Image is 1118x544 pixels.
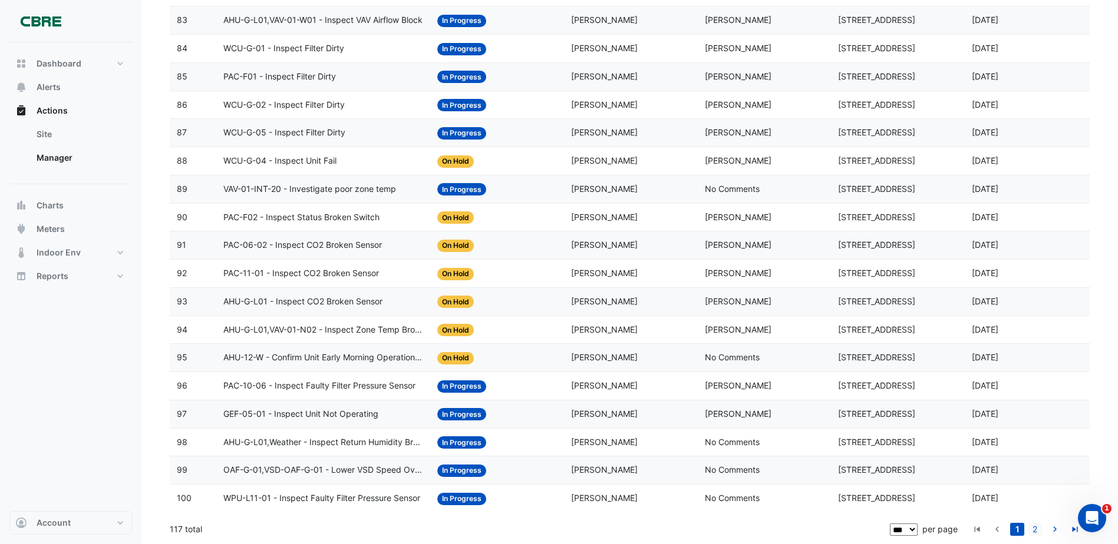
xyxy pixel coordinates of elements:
span: [PERSON_NAME] [571,15,638,25]
span: PAC-10-06 - Inspect Faulty Filter Pressure Sensor [223,379,415,393]
span: Dashboard [37,58,81,69]
span: [STREET_ADDRESS] [838,184,915,194]
span: [STREET_ADDRESS] [838,240,915,250]
span: [PERSON_NAME] [571,409,638,419]
span: [PERSON_NAME] [571,43,638,53]
span: [STREET_ADDRESS] [838,380,915,390]
span: No Comments [705,352,760,362]
li: page 1 [1008,523,1026,536]
app-icon: Charts [15,200,27,211]
span: [STREET_ADDRESS] [838,268,915,278]
app-icon: Indoor Env [15,247,27,258]
span: AHU-G-L01,VAV-01-W01 - Inspect VAV Airflow Block [223,14,423,27]
a: go to first page [970,523,984,536]
span: In Progress [437,380,486,393]
span: [PERSON_NAME] [705,409,771,419]
span: [PERSON_NAME] [571,437,638,447]
span: [PERSON_NAME] [705,127,771,137]
span: GEF-05-01 - Inspect Unit Not Operating [223,407,378,421]
span: No Comments [705,493,760,503]
span: AHU-G-L01,VAV-01-N02 - Inspect Zone Temp Broken Sensor [223,323,423,337]
button: Alerts [9,75,132,99]
span: 2025-08-11T13:37:53.634 [972,127,998,137]
span: WCU-G-02 - Inspect Filter Dirty [223,98,345,112]
span: [PERSON_NAME] [571,127,638,137]
span: [PERSON_NAME] [571,352,638,362]
img: Company Logo [14,9,67,33]
span: [PERSON_NAME] [571,493,638,503]
span: Account [37,517,71,529]
span: 2025-07-14T10:57:01.429 [972,324,998,334]
span: On Hold [437,296,474,308]
span: On Hold [437,268,474,280]
span: 2025-07-07T11:01:25.650 [972,409,998,419]
span: [STREET_ADDRESS] [838,155,915,165]
span: 2025-08-11T13:38:29.768 [972,15,998,25]
span: AHU-12-W - Confirm Unit Early Morning Operation (Energy Saving) [223,351,423,364]
span: 84 [177,43,187,53]
span: per page [922,524,958,534]
span: Charts [37,200,64,211]
button: Charts [9,194,132,217]
span: [PERSON_NAME] [705,296,771,306]
span: [STREET_ADDRESS] [838,324,915,334]
span: [PERSON_NAME] [705,99,771,110]
span: 85 [177,71,187,81]
span: AHU-G-L01 - Inspect CO2 Broken Sensor [223,295,382,309]
a: Manager [27,146,132,170]
span: [PERSON_NAME] [705,71,771,81]
span: 86 [177,99,187,110]
span: On Hold [437,240,474,252]
span: PAC-F02 - Inspect Status Broken Switch [223,211,380,224]
span: On Hold [437,324,474,336]
span: [STREET_ADDRESS] [838,71,915,81]
span: [STREET_ADDRESS] [838,352,915,362]
span: Reports [37,270,68,282]
span: 2025-07-09T14:56:11.734 [972,352,998,362]
span: [PERSON_NAME] [571,99,638,110]
span: Alerts [37,81,61,93]
span: [PERSON_NAME] [705,155,771,165]
span: 89 [177,184,187,194]
span: Indoor Env [37,247,81,258]
app-icon: Actions [15,105,27,117]
span: No Comments [705,465,760,475]
span: [PERSON_NAME] [705,43,771,53]
app-icon: Meters [15,223,27,235]
span: 2025-07-07T11:02:46.473 [972,380,998,390]
span: WCU-G-04 - Inspect Unit Fail [223,154,337,168]
span: 2025-06-23T10:48:56.810 [972,465,998,475]
span: 97 [177,409,187,419]
span: 88 [177,155,187,165]
span: No Comments [705,184,760,194]
span: On Hold [437,155,474,168]
button: Indoor Env [9,241,132,264]
span: In Progress [437,71,486,83]
span: On Hold [437,211,474,224]
span: [STREET_ADDRESS] [838,437,915,447]
span: 91 [177,240,186,250]
button: Account [9,511,132,535]
span: OAF-G-01,VSD-OAF-G-01 - Lower VSD Speed Overused (Energy Waste) [223,463,423,477]
span: [PERSON_NAME] [705,212,771,222]
span: [PERSON_NAME] [571,240,638,250]
span: [STREET_ADDRESS] [838,15,915,25]
span: 87 [177,127,187,137]
span: [STREET_ADDRESS] [838,43,915,53]
button: Dashboard [9,52,132,75]
li: page 2 [1026,523,1044,536]
span: 2025-07-14T13:51:08.671 [972,268,998,278]
a: go to last page [1068,523,1082,536]
span: VAV-01-INT-20 - Investigate poor zone temp [223,183,396,196]
div: Actions [9,122,132,174]
span: 93 [177,296,187,306]
span: 2025-08-11T13:38:12.135 [972,43,998,53]
span: [PERSON_NAME] [571,71,638,81]
span: WCU-G-05 - Inspect Filter Dirty [223,126,345,140]
span: On Hold [437,352,474,364]
span: 100 [177,493,192,503]
span: [PERSON_NAME] [705,324,771,334]
span: [PERSON_NAME] [571,380,638,390]
span: 2025-06-23T10:48:50.887 [972,493,998,503]
span: 2025-08-11T13:34:36.693 [972,155,998,165]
